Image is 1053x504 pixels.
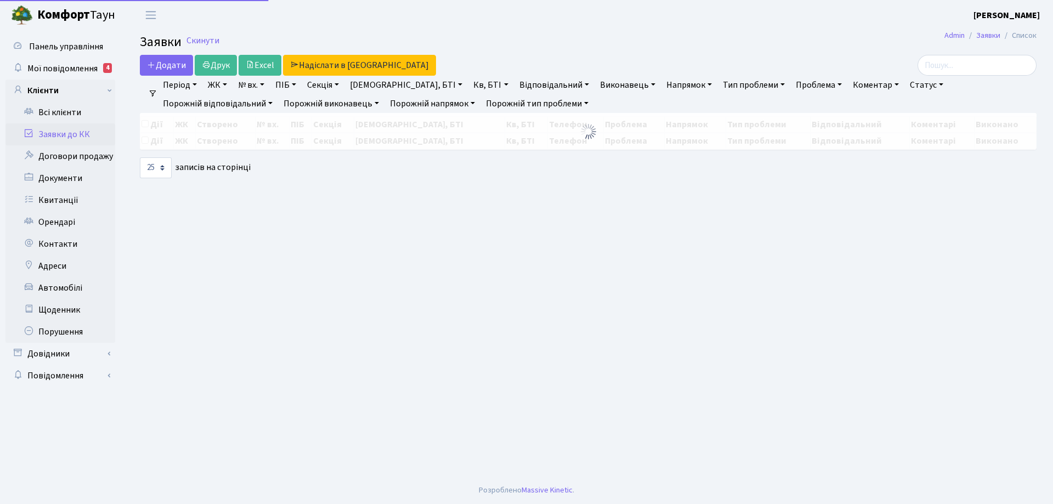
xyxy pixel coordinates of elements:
[27,63,98,75] span: Мої повідомлення
[140,32,182,52] span: Заявки
[140,157,172,178] select: записів на сторінці
[5,189,115,211] a: Квитанції
[944,30,965,41] a: Admin
[973,9,1040,22] a: [PERSON_NAME]
[1000,30,1037,42] li: Список
[5,123,115,145] a: Заявки до КК
[5,101,115,123] a: Всі клієнти
[928,24,1053,47] nav: breadcrumb
[5,277,115,299] a: Автомобілі
[346,76,467,94] a: [DEMOGRAPHIC_DATA], БТІ
[303,76,343,94] a: Секція
[479,484,574,496] div: Розроблено .
[905,76,948,94] a: Статус
[973,9,1040,21] b: [PERSON_NAME]
[5,233,115,255] a: Контакти
[5,58,115,80] a: Мої повідомлення4
[596,76,660,94] a: Виконавець
[271,76,301,94] a: ПІБ
[158,94,277,113] a: Порожній відповідальний
[203,76,231,94] a: ЖК
[195,55,237,76] a: Друк
[29,41,103,53] span: Панель управління
[147,59,186,71] span: Додати
[283,55,436,76] a: Надіслати в [GEOGRAPHIC_DATA]
[5,167,115,189] a: Документи
[482,94,593,113] a: Порожній тип проблеми
[5,321,115,343] a: Порушення
[5,299,115,321] a: Щоденник
[5,343,115,365] a: Довідники
[522,484,573,496] a: Massive Kinetic
[5,211,115,233] a: Орендарі
[918,55,1037,76] input: Пошук...
[469,76,512,94] a: Кв, БТІ
[791,76,846,94] a: Проблема
[239,55,281,76] a: Excel
[11,4,33,26] img: logo.png
[279,94,383,113] a: Порожній виконавець
[5,365,115,387] a: Повідомлення
[140,55,193,76] a: Додати
[5,80,115,101] a: Клієнти
[5,145,115,167] a: Договори продажу
[580,123,597,140] img: Обробка...
[5,255,115,277] a: Адреси
[140,157,251,178] label: записів на сторінці
[234,76,269,94] a: № вх.
[37,6,115,25] span: Таун
[5,36,115,58] a: Панель управління
[103,63,112,73] div: 4
[662,76,716,94] a: Напрямок
[186,36,219,46] a: Скинути
[137,6,165,24] button: Переключити навігацію
[37,6,90,24] b: Комфорт
[515,76,593,94] a: Відповідальний
[158,76,201,94] a: Період
[848,76,903,94] a: Коментар
[386,94,479,113] a: Порожній напрямок
[976,30,1000,41] a: Заявки
[718,76,789,94] a: Тип проблеми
